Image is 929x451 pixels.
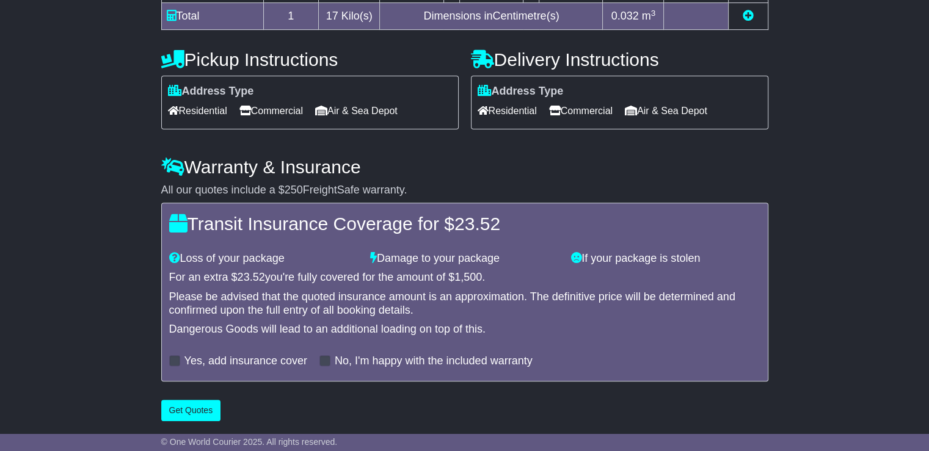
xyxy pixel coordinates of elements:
h4: Pickup Instructions [161,49,459,70]
span: Commercial [239,101,303,120]
div: All our quotes include a $ FreightSafe warranty. [161,184,768,197]
td: Dimensions in Centimetre(s) [380,3,603,30]
span: Air & Sea Depot [315,101,398,120]
h4: Delivery Instructions [471,49,768,70]
button: Get Quotes [161,400,221,421]
sup: 3 [651,9,656,18]
label: No, I'm happy with the included warranty [335,355,533,368]
td: 1 [263,3,318,30]
div: Dangerous Goods will lead to an additional loading on top of this. [169,323,760,336]
span: 17 [326,10,338,22]
span: 23.52 [454,214,500,234]
span: 0.032 [611,10,639,22]
span: 1,500 [454,271,482,283]
div: Loss of your package [163,252,364,265]
span: Commercial [549,101,613,120]
a: Add new item [743,10,754,22]
td: Total [161,3,263,30]
span: Residential [478,101,537,120]
span: Residential [168,101,227,120]
label: Address Type [168,85,254,98]
label: Address Type [478,85,564,98]
span: Air & Sea Depot [625,101,707,120]
span: © One World Courier 2025. All rights reserved. [161,437,338,447]
span: 250 [285,184,303,196]
div: Damage to your package [364,252,565,265]
div: Please be advised that the quoted insurance amount is an approximation. The definitive price will... [169,290,760,317]
td: Kilo(s) [318,3,380,30]
span: 23.52 [238,271,265,283]
h4: Warranty & Insurance [161,157,768,177]
h4: Transit Insurance Coverage for $ [169,214,760,234]
div: If your package is stolen [565,252,766,265]
label: Yes, add insurance cover [184,355,307,368]
div: For an extra $ you're fully covered for the amount of $ . [169,271,760,284]
span: m [642,10,656,22]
